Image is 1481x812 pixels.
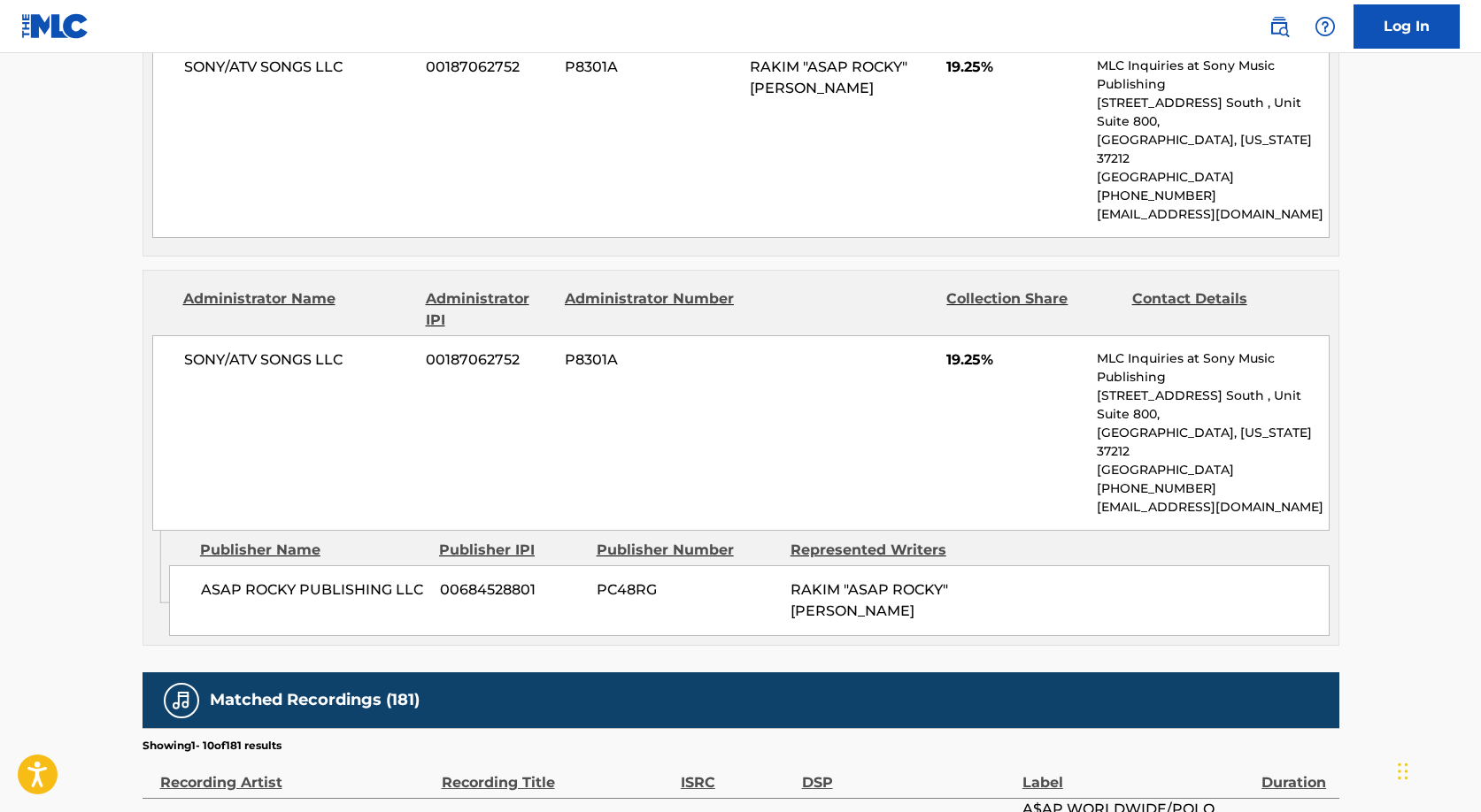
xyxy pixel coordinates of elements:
[426,288,552,331] div: Administrator IPI
[597,579,777,601] span: PC48RG
[201,579,427,601] span: ASAP ROCKY PUBLISHING LLC
[1398,745,1408,798] div: Drag
[1097,57,1328,94] p: MLC Inquiries at Sony Music Publishing
[565,349,737,371] span: P8301A
[439,540,583,561] div: Publisher IPI
[750,58,907,96] span: RAKIM "ASAP ROCKY" [PERSON_NAME]
[1097,187,1328,205] p: [PHONE_NUMBER]
[946,349,1084,371] span: 19.25%
[426,57,552,78] span: 00187062752
[1097,94,1328,131] p: [STREET_ADDRESS] South , Unit Suite 800,
[791,540,971,561] div: Represented Writers
[184,57,413,78] span: SONY/ATV SONGS LLC
[681,754,793,793] div: ISRC
[426,349,552,371] span: 00187062752
[1097,131,1328,168] p: [GEOGRAPHIC_DATA], [US_STATE] 37212
[184,349,413,371] span: SONY/ATV SONGS LLC
[802,754,1014,793] div: DSP
[597,540,777,561] div: Publisher Number
[1269,16,1290,37] img: search
[21,13,89,39] img: MLC Logo
[1354,4,1460,49] a: Log In
[160,754,433,793] div: Recording Artist
[1132,288,1304,331] div: Contact Details
[1097,349,1328,387] p: MLC Inquiries at Sony Music Publishing
[946,57,1084,78] span: 19.25%
[1392,727,1481,812] iframe: Chat Widget
[143,738,282,754] p: Showing 1 - 10 of 181 results
[565,288,737,331] div: Administrator Number
[1097,387,1328,424] p: [STREET_ADDRESS] South , Unit Suite 800,
[1097,498,1328,517] p: [EMAIL_ADDRESS][DOMAIN_NAME]
[440,579,583,601] span: 00684528801
[442,754,672,793] div: Recording Title
[1261,754,1330,793] div: Duration
[565,57,737,78] span: P8301A
[183,288,413,331] div: Administrator Name
[1097,205,1328,224] p: [EMAIL_ADDRESS][DOMAIN_NAME]
[171,690,192,711] img: Matched Recordings
[1097,168,1328,187] p: [GEOGRAPHIC_DATA]
[1307,9,1343,44] div: Help
[1097,461,1328,479] p: [GEOGRAPHIC_DATA]
[200,540,426,561] div: Publisher Name
[1097,424,1328,461] p: [GEOGRAPHIC_DATA], [US_STATE] 37212
[1097,479,1328,498] p: [PHONE_NUMBER]
[791,581,948,619] span: RAKIM "ASAP ROCKY" [PERSON_NAME]
[1022,754,1253,793] div: Label
[946,288,1118,331] div: Collection Share
[210,690,420,710] h5: Matched Recordings (181)
[1315,16,1336,37] img: help
[1261,9,1297,44] a: Public Search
